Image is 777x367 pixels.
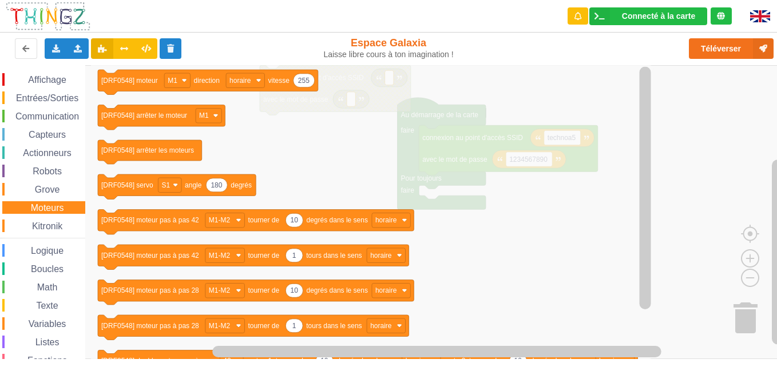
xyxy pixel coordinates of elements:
[21,148,73,158] span: Actionneurs
[101,252,199,260] text: [DRF0548] moteur pas à pas 42
[248,322,279,330] text: tourner de
[29,203,66,213] span: Moteurs
[248,252,279,260] text: tourner de
[27,319,68,329] span: Variables
[323,37,454,59] div: Espace Galaxia
[168,77,177,85] text: M1
[209,322,231,330] text: M1-M2
[26,356,69,365] span: Fonctions
[622,12,695,20] div: Connecté à la carte
[14,111,81,121] span: Communication
[750,10,770,22] img: gb.png
[29,246,65,256] span: Logique
[101,181,153,189] text: [DRF0548] servo
[194,77,220,85] text: direction
[101,322,199,330] text: [DRF0548] moteur pas à pas 28
[34,301,60,310] span: Texte
[31,166,64,176] span: Robots
[375,216,397,224] text: horaire
[268,77,290,85] text: vitesse
[370,322,392,330] text: horaire
[101,111,187,119] text: [DRF0548] arrêter le moteur
[589,7,707,25] div: Ta base fonctionne bien !
[248,216,279,224] text: tourner de
[101,77,158,85] text: [DRF0548] moteur
[33,185,62,194] span: Grove
[26,75,68,85] span: Affichage
[298,77,310,85] text: 255
[35,282,60,292] span: Math
[375,286,397,294] text: horaire
[29,264,65,274] span: Boucles
[292,252,296,260] text: 1
[199,111,209,119] text: M1
[307,286,368,294] text: degrés dans le sens
[306,252,362,260] text: tours dans le sens
[14,93,80,103] span: Entrées/Sorties
[292,322,296,330] text: 1
[209,286,231,294] text: M1-M2
[711,7,732,25] div: Tu es connecté au serveur de création de Thingz
[27,130,68,139] span: Capteurs
[229,77,251,85] text: horaire
[211,181,222,189] text: 180
[306,322,362,330] text: tours dans le sens
[323,50,454,59] div: Laisse libre cours à ton imagination !
[185,181,202,189] text: angle
[5,1,91,31] img: thingz_logo.png
[307,216,368,224] text: degrés dans le sens
[101,146,194,154] text: [DRF0548] arrêter les moteurs
[290,216,298,224] text: 10
[248,286,279,294] text: tourner de
[231,181,252,189] text: degrés
[101,216,199,224] text: [DRF0548] moteur pas à pas 42
[161,181,170,189] text: S1
[370,252,392,260] text: horaire
[30,221,64,231] span: Kitronik
[209,252,231,260] text: M1-M2
[209,216,231,224] text: M1-M2
[290,286,298,294] text: 10
[34,337,61,347] span: Listes
[689,38,774,59] button: Téléverser
[101,286,199,294] text: [DRF0548] moteur pas à pas 28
